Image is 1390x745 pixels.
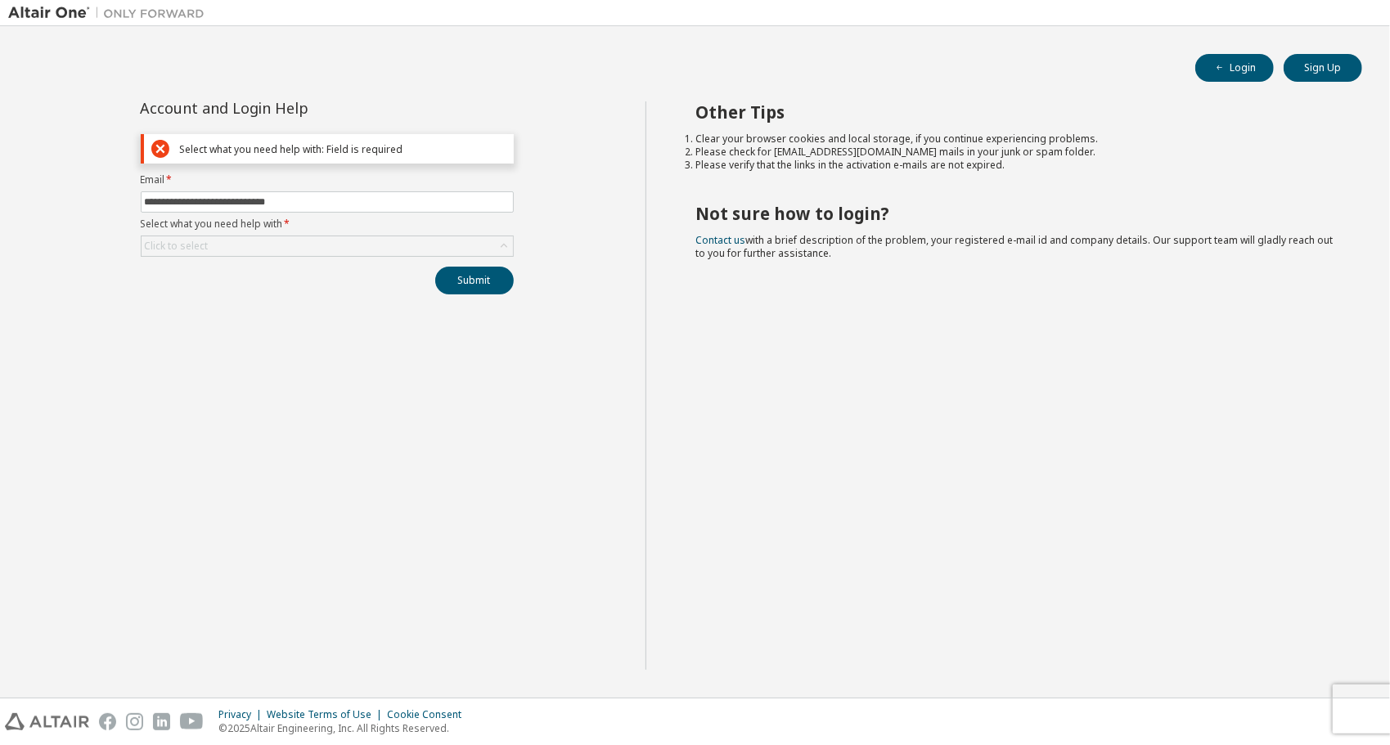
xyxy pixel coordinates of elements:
[153,713,170,730] img: linkedin.svg
[695,233,1333,260] span: with a brief description of the problem, your registered e-mail id and company details. Our suppo...
[145,240,209,253] div: Click to select
[1195,54,1274,82] button: Login
[218,708,267,721] div: Privacy
[179,143,506,155] div: Select what you need help with: Field is required
[126,713,143,730] img: instagram.svg
[695,233,745,247] a: Contact us
[695,203,1333,224] h2: Not sure how to login?
[141,101,439,114] div: Account and Login Help
[218,721,471,735] p: © 2025 Altair Engineering, Inc. All Rights Reserved.
[435,267,514,294] button: Submit
[99,713,116,730] img: facebook.svg
[695,159,1333,172] li: Please verify that the links in the activation e-mails are not expired.
[695,132,1333,146] li: Clear your browser cookies and local storage, if you continue experiencing problems.
[267,708,387,721] div: Website Terms of Use
[141,173,514,186] label: Email
[5,713,89,730] img: altair_logo.svg
[387,708,471,721] div: Cookie Consent
[695,101,1333,123] h2: Other Tips
[695,146,1333,159] li: Please check for [EMAIL_ADDRESS][DOMAIN_NAME] mails in your junk or spam folder.
[8,5,213,21] img: Altair One
[142,236,513,256] div: Click to select
[1284,54,1362,82] button: Sign Up
[141,218,514,231] label: Select what you need help with
[180,713,204,730] img: youtube.svg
